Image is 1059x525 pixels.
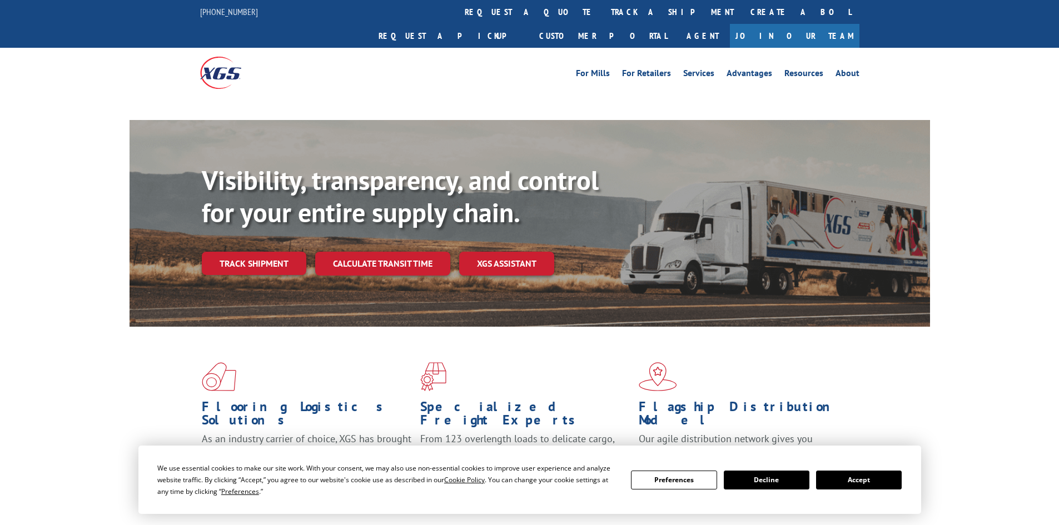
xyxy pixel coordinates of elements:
button: Preferences [631,471,717,489]
a: Services [683,69,714,81]
img: xgs-icon-focused-on-flooring-red [420,362,446,391]
span: Cookie Policy [444,475,485,484]
a: Track shipment [202,252,306,275]
button: Decline [724,471,809,489]
img: xgs-icon-flagship-distribution-model-red [639,362,677,391]
a: XGS ASSISTANT [459,252,554,276]
img: xgs-icon-total-supply-chain-intelligence-red [202,362,236,391]
span: Preferences [221,487,259,496]
a: Customer Portal [531,24,675,48]
span: As an industry carrier of choice, XGS has brought innovation and dedication to flooring logistics... [202,432,411,472]
a: Calculate transit time [315,252,450,276]
a: Request a pickup [370,24,531,48]
a: Advantages [727,69,772,81]
button: Accept [816,471,902,489]
a: Resources [784,69,823,81]
h1: Flagship Distribution Model [639,400,849,432]
div: We use essential cookies to make our site work. With your consent, we may also use non-essential ... [157,462,618,497]
h1: Specialized Freight Experts [420,400,630,432]
a: About [836,69,859,81]
a: Agent [675,24,730,48]
a: For Retailers [622,69,671,81]
b: Visibility, transparency, and control for your entire supply chain. [202,163,599,229]
a: [PHONE_NUMBER] [200,6,258,17]
a: For Mills [576,69,610,81]
h1: Flooring Logistics Solutions [202,400,412,432]
a: Join Our Team [730,24,859,48]
p: From 123 overlength loads to delicate cargo, our experienced staff knows the best way to move you... [420,432,630,482]
div: Cookie Consent Prompt [138,446,921,514]
span: Our agile distribution network gives you nationwide inventory management on demand. [639,432,843,458]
